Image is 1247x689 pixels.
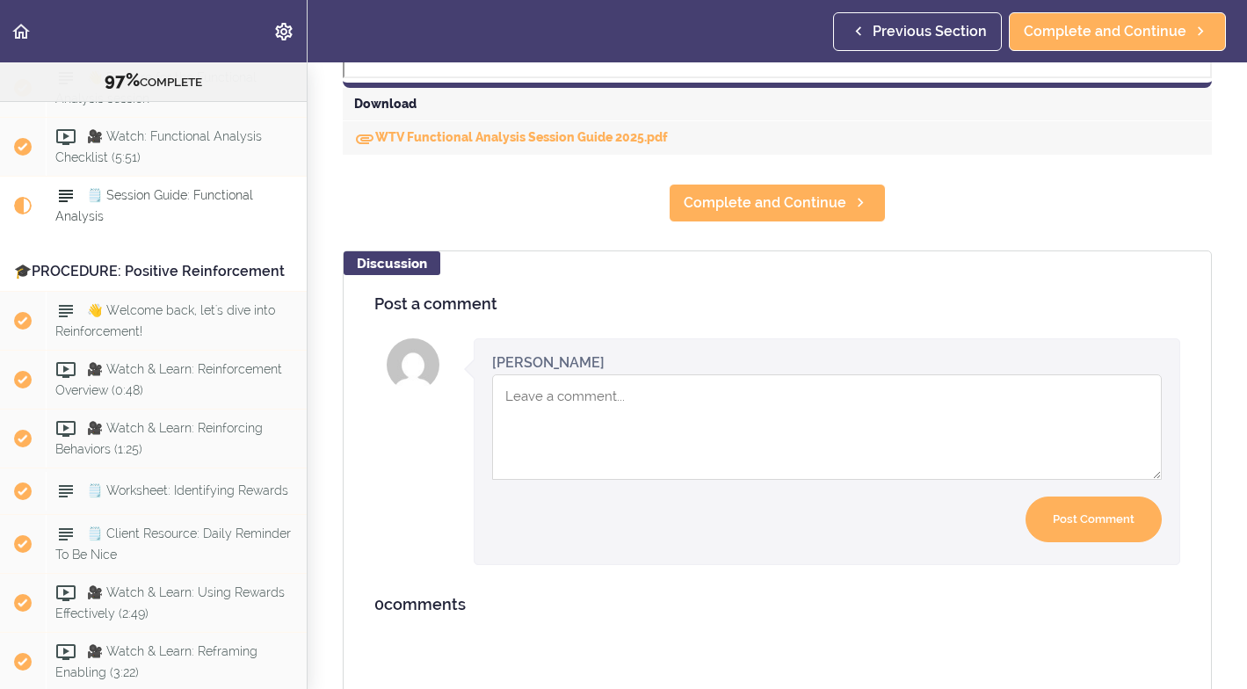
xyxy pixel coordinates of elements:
[55,644,257,678] span: 🎥 Watch & Learn: Reframing Enabling (3:22)
[684,192,846,214] span: Complete and Continue
[55,303,275,337] span: 👋 Welcome back, let's dive into Reinforcement!
[105,69,140,91] span: 97%
[1009,12,1226,51] a: Complete and Continue
[87,483,288,497] span: 🗒️ Worksheet: Identifying Rewards
[55,130,262,164] span: 🎥 Watch: Functional Analysis Checklist (5:51)
[492,374,1162,480] textarea: Comment box
[55,421,263,455] span: 🎥 Watch & Learn: Reinforcing Behaviors (1:25)
[1026,497,1162,543] input: Post Comment
[55,362,282,396] span: 🎥 Watch & Learn: Reinforcement Overview (0:48)
[669,184,886,222] a: Complete and Continue
[273,21,294,42] svg: Settings Menu
[22,69,285,92] div: COMPLETE
[873,21,987,42] span: Previous Section
[387,338,439,391] img: Lisa
[374,295,1180,313] h4: Post a comment
[11,21,32,42] svg: Back to course curriculum
[55,71,257,105] span: 👋 Prepare for the Functional Analysis session
[55,585,285,620] span: 🎥 Watch & Learn: Using Rewards Effectively (2:49)
[1024,21,1186,42] span: Complete and Continue
[833,12,1002,51] a: Previous Section
[55,189,253,223] span: 🗒️ Session Guide: Functional Analysis
[55,526,291,561] span: 🗒️ Client Resource: Daily Reminder To Be Nice
[343,88,1212,121] div: Download
[354,130,668,144] a: DownloadWTV Functional Analysis Session Guide 2025.pdf
[344,251,440,275] div: Discussion
[374,596,1180,613] h4: comments
[492,352,605,373] div: [PERSON_NAME]
[374,595,384,613] span: 0
[354,128,375,149] svg: Download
